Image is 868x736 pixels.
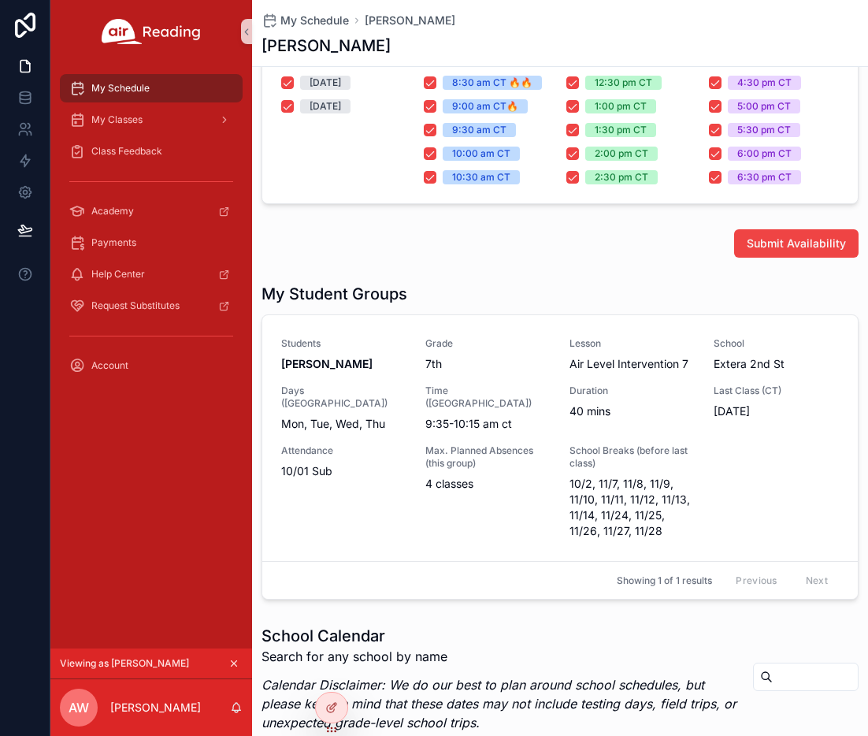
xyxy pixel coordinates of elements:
[60,106,243,134] a: My Classes
[91,113,143,126] span: My Classes
[310,99,341,113] div: [DATE]
[569,403,695,419] span: 40 mins
[262,35,391,57] h1: [PERSON_NAME]
[452,170,510,184] div: 10:30 am CT
[569,476,695,539] span: 10/2, 11/7, 11/8, 11/9, 11/10, 11/11, 11/12, 11/13, 11/14, 11/24, 11/25, 11/26, 11/27, 11/28
[737,99,791,113] div: 5:00 pm CT
[91,236,136,249] span: Payments
[262,647,740,666] p: Search for any school by name
[262,13,349,28] a: My Schedule
[452,147,510,161] div: 10:00 am CT
[281,416,406,432] span: Mon, Tue, Wed, Thu
[452,123,506,137] div: 9:30 am CT
[281,463,406,479] span: 10/01 Sub
[747,236,846,251] span: Submit Availability
[91,145,162,158] span: Class Feedback
[69,698,89,717] span: AW
[60,351,243,380] a: Account
[60,260,243,288] a: Help Center
[737,170,792,184] div: 6:30 pm CT
[569,385,695,397] span: Duration
[595,170,648,184] div: 2:30 pm CT
[91,359,128,372] span: Account
[595,147,648,161] div: 2:00 pm CT
[452,99,518,113] div: 9:00 am CT🔥
[280,13,349,28] span: My Schedule
[737,147,792,161] div: 6:00 pm CT
[102,19,201,44] img: App logo
[714,337,839,350] span: School
[281,357,373,370] strong: [PERSON_NAME]
[262,677,736,730] em: Calendar Disclaimer: We do our best to plan around school schedules, but please keep in mind that...
[595,123,647,137] div: 1:30 pm CT
[310,76,341,90] div: [DATE]
[281,337,406,350] span: Students
[617,574,712,587] span: Showing 1 of 1 results
[60,292,243,320] a: Request Substitutes
[425,444,551,470] span: Max. Planned Absences (this group)
[714,403,839,419] span: [DATE]
[734,229,859,258] button: Submit Availability
[425,476,551,492] span: 4 classes
[281,385,406,410] span: Days ([GEOGRAPHIC_DATA])
[110,700,201,716] p: [PERSON_NAME]
[595,99,647,113] div: 1:00 pm CT
[714,356,839,372] span: Extera 2nd St
[569,444,695,470] span: School Breaks (before last class)
[60,657,189,670] span: Viewing as [PERSON_NAME]
[91,299,180,312] span: Request Substitutes
[714,385,839,397] span: Last Class (CT)
[60,74,243,102] a: My Schedule
[60,229,243,257] a: Payments
[452,76,532,90] div: 8:30 am CT 🔥🔥
[91,82,150,95] span: My Schedule
[60,197,243,225] a: Academy
[60,137,243,165] a: Class Feedback
[365,13,455,28] a: [PERSON_NAME]
[425,385,551,410] span: Time ([GEOGRAPHIC_DATA])
[569,337,695,350] span: Lesson
[425,337,551,350] span: Grade
[425,416,551,432] span: 9:35-10:15 am ct
[595,76,652,90] div: 12:30 pm CT
[50,63,252,400] div: scrollable content
[425,356,551,372] span: 7th
[91,268,145,281] span: Help Center
[262,283,407,305] h1: My Student Groups
[569,356,695,372] span: Air Level Intervention 7
[737,123,791,137] div: 5:30 pm CT
[281,444,406,457] span: Attendance
[91,205,134,217] span: Academy
[737,76,792,90] div: 4:30 pm CT
[262,625,740,647] h1: School Calendar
